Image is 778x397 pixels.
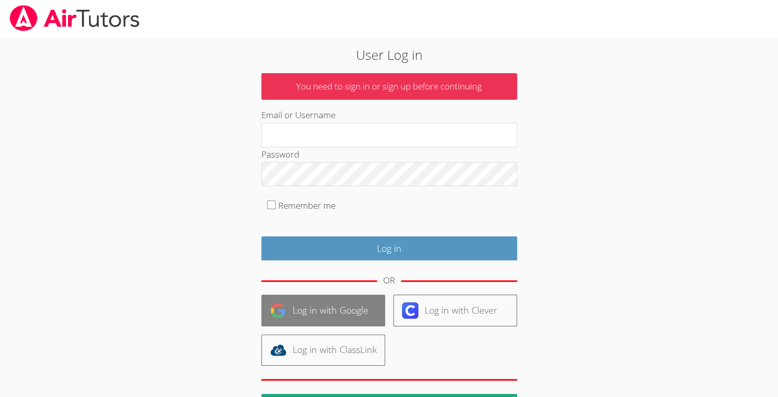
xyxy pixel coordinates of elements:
img: clever-logo-6eab21bc6e7a338710f1a6ff85c0baf02591cd810cc4098c63d3a4b26e2feb20.svg [402,302,418,319]
img: google-logo-50288ca7cdecda66e5e0955fdab243c47b7ad437acaf1139b6f446037453330a.svg [270,302,286,319]
img: classlink-logo-d6bb404cc1216ec64c9a2012d9dc4662098be43eaf13dc465df04b49fa7ab582.svg [270,342,286,358]
a: Log in with Google [261,295,385,326]
h2: User Log in [179,45,599,64]
p: You need to sign in or sign up before continuing [261,73,517,100]
a: Log in with Clever [393,295,517,326]
label: Remember me [278,200,336,211]
label: Password [261,148,299,160]
a: Log in with ClassLink [261,335,385,366]
img: airtutors_banner-c4298cdbf04f3fff15de1276eac7730deb9818008684d7c2e4769d2f7ddbe033.png [9,5,141,31]
input: Log in [261,236,517,260]
div: OR [383,273,395,288]
label: Email or Username [261,109,336,121]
